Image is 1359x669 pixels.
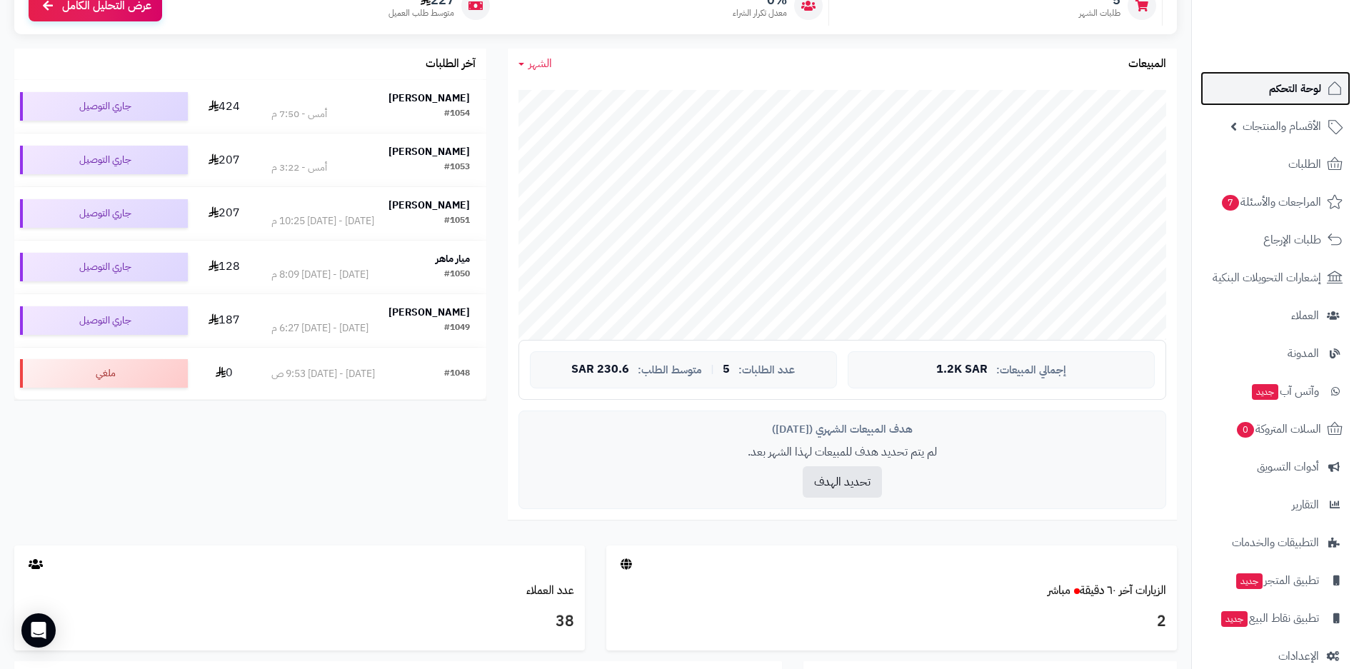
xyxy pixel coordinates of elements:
[530,422,1155,437] div: هدف المبيعات الشهري ([DATE])
[1236,573,1263,589] span: جديد
[1263,230,1321,250] span: طلبات الإرجاع
[530,444,1155,461] p: لم يتم تحديد هدف للمبيعات لهذا الشهر بعد.
[571,363,629,376] span: 230.6 SAR
[271,367,375,381] div: [DATE] - [DATE] 9:53 ص
[733,7,787,19] span: معدل تكرار الشراء
[271,268,368,282] div: [DATE] - [DATE] 8:09 م
[711,364,714,375] span: |
[1048,582,1166,599] a: الزيارات آخر ٦٠ دقيقةمباشر
[1200,450,1350,484] a: أدوات التسويق
[444,268,470,282] div: #1050
[1200,71,1350,106] a: لوحة التحكم
[1200,298,1350,333] a: العملاء
[1250,381,1319,401] span: وآتس آب
[1292,495,1319,515] span: التقارير
[1288,154,1321,174] span: الطلبات
[194,80,255,133] td: 424
[21,613,56,648] div: Open Intercom Messenger
[20,306,188,335] div: جاري التوصيل
[388,91,470,106] strong: [PERSON_NAME]
[723,363,730,376] span: 5
[1243,116,1321,136] span: الأقسام والمنتجات
[20,253,188,281] div: جاري التوصيل
[20,146,188,174] div: جاري التوصيل
[1200,412,1350,446] a: السلات المتروكة0
[1200,223,1350,257] a: طلبات الإرجاع
[1200,601,1350,635] a: تطبيق نقاط البيعجديد
[436,251,470,266] strong: ميار ماهر
[1291,306,1319,326] span: العملاء
[617,610,1166,634] h3: 2
[271,214,374,228] div: [DATE] - [DATE] 10:25 م
[1200,488,1350,522] a: التقارير
[194,294,255,347] td: 187
[1079,7,1120,19] span: طلبات الشهر
[388,305,470,320] strong: [PERSON_NAME]
[388,144,470,159] strong: [PERSON_NAME]
[444,214,470,228] div: #1051
[194,241,255,293] td: 128
[426,58,476,71] h3: آخر الطلبات
[444,161,470,175] div: #1053
[1252,384,1278,400] span: جديد
[1200,525,1350,560] a: التطبيقات والخدمات
[528,55,552,72] span: الشهر
[1200,185,1350,219] a: المراجعات والأسئلة7
[20,359,188,388] div: ملغي
[1278,646,1319,666] span: الإعدادات
[1235,570,1319,590] span: تطبيق المتجر
[1048,582,1070,599] small: مباشر
[518,56,552,72] a: الشهر
[1200,261,1350,295] a: إشعارات التحويلات البنكية
[271,161,327,175] div: أمس - 3:22 م
[526,582,574,599] a: عدد العملاء
[996,364,1066,376] span: إجمالي المبيعات:
[388,198,470,213] strong: [PERSON_NAME]
[271,107,327,121] div: أمس - 7:50 م
[1221,611,1248,627] span: جديد
[1200,374,1350,408] a: وآتس آبجديد
[1262,35,1345,65] img: logo-2.png
[1200,563,1350,598] a: تطبيق المتجرجديد
[388,7,454,19] span: متوسط طلب العميل
[444,107,470,121] div: #1054
[1220,608,1319,628] span: تطبيق نقاط البيع
[271,321,368,336] div: [DATE] - [DATE] 6:27 م
[1237,422,1254,438] span: 0
[803,466,882,498] button: تحديد الهدف
[444,321,470,336] div: #1049
[1128,58,1166,71] h3: المبيعات
[638,364,702,376] span: متوسط الطلب:
[194,187,255,240] td: 207
[444,367,470,381] div: #1048
[1288,343,1319,363] span: المدونة
[194,348,255,399] td: 0
[1232,533,1319,553] span: التطبيقات والخدمات
[1257,457,1319,477] span: أدوات التسويق
[1269,79,1321,99] span: لوحة التحكم
[1213,268,1321,288] span: إشعارات التحويلات البنكية
[1222,195,1239,211] span: 7
[1220,192,1321,212] span: المراجعات والأسئلة
[936,363,988,376] span: 1.2K SAR
[1235,419,1321,439] span: السلات المتروكة
[738,364,795,376] span: عدد الطلبات:
[1200,147,1350,181] a: الطلبات
[20,92,188,121] div: جاري التوصيل
[25,610,574,634] h3: 38
[1200,336,1350,371] a: المدونة
[194,134,255,186] td: 207
[20,199,188,228] div: جاري التوصيل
